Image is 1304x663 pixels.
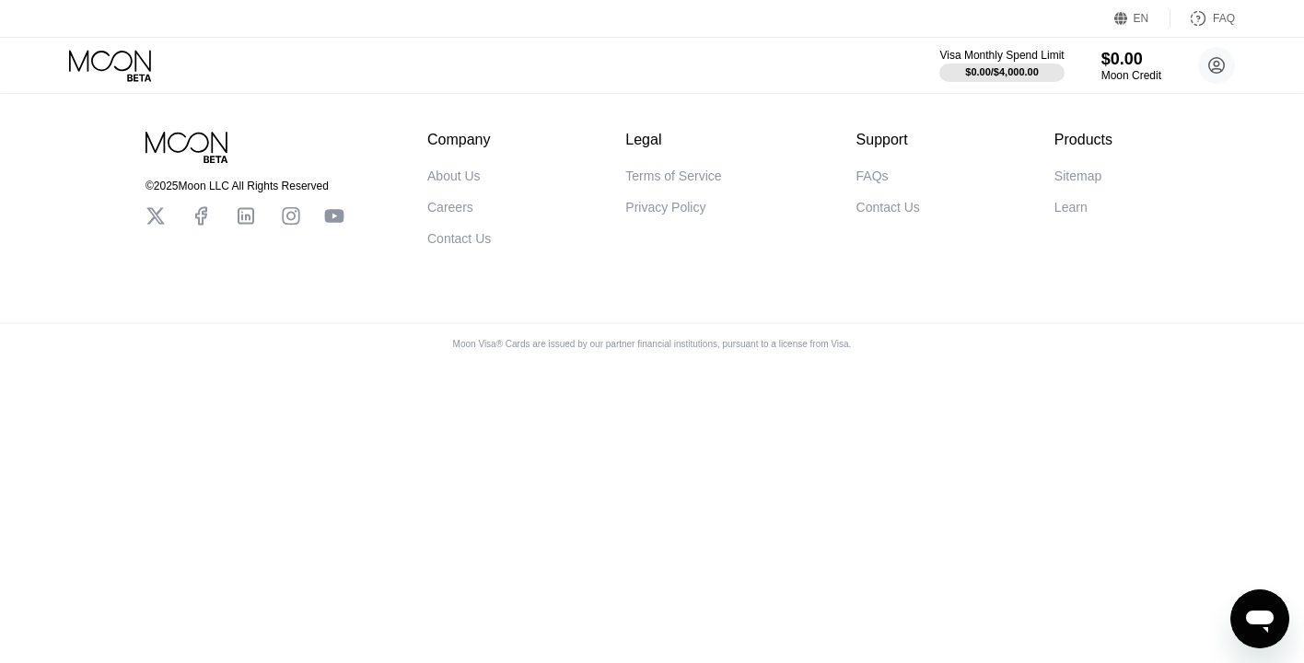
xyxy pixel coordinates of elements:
[1054,169,1101,183] div: Sitemap
[427,132,491,148] div: Company
[1054,200,1088,215] div: Learn
[1101,50,1161,82] div: $0.00Moon Credit
[427,169,481,183] div: About Us
[1134,12,1149,25] div: EN
[856,169,889,183] div: FAQs
[1230,589,1289,648] iframe: Button to launch messaging window
[939,49,1064,62] div: Visa Monthly Spend Limit
[856,200,920,215] div: Contact Us
[1114,9,1170,28] div: EN
[625,169,721,183] div: Terms of Service
[939,49,1064,82] div: Visa Monthly Spend Limit$0.00/$4,000.00
[856,132,920,148] div: Support
[1213,12,1235,25] div: FAQ
[1101,69,1161,82] div: Moon Credit
[625,200,705,215] div: Privacy Policy
[427,231,491,246] div: Contact Us
[965,66,1039,77] div: $0.00 / $4,000.00
[427,200,473,215] div: Careers
[146,180,344,192] div: © 2025 Moon LLC All Rights Reserved
[1101,50,1161,69] div: $0.00
[1054,132,1112,148] div: Products
[625,132,721,148] div: Legal
[1170,9,1235,28] div: FAQ
[438,339,867,349] div: Moon Visa® Cards are issued by our partner financial institutions, pursuant to a license from Visa.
